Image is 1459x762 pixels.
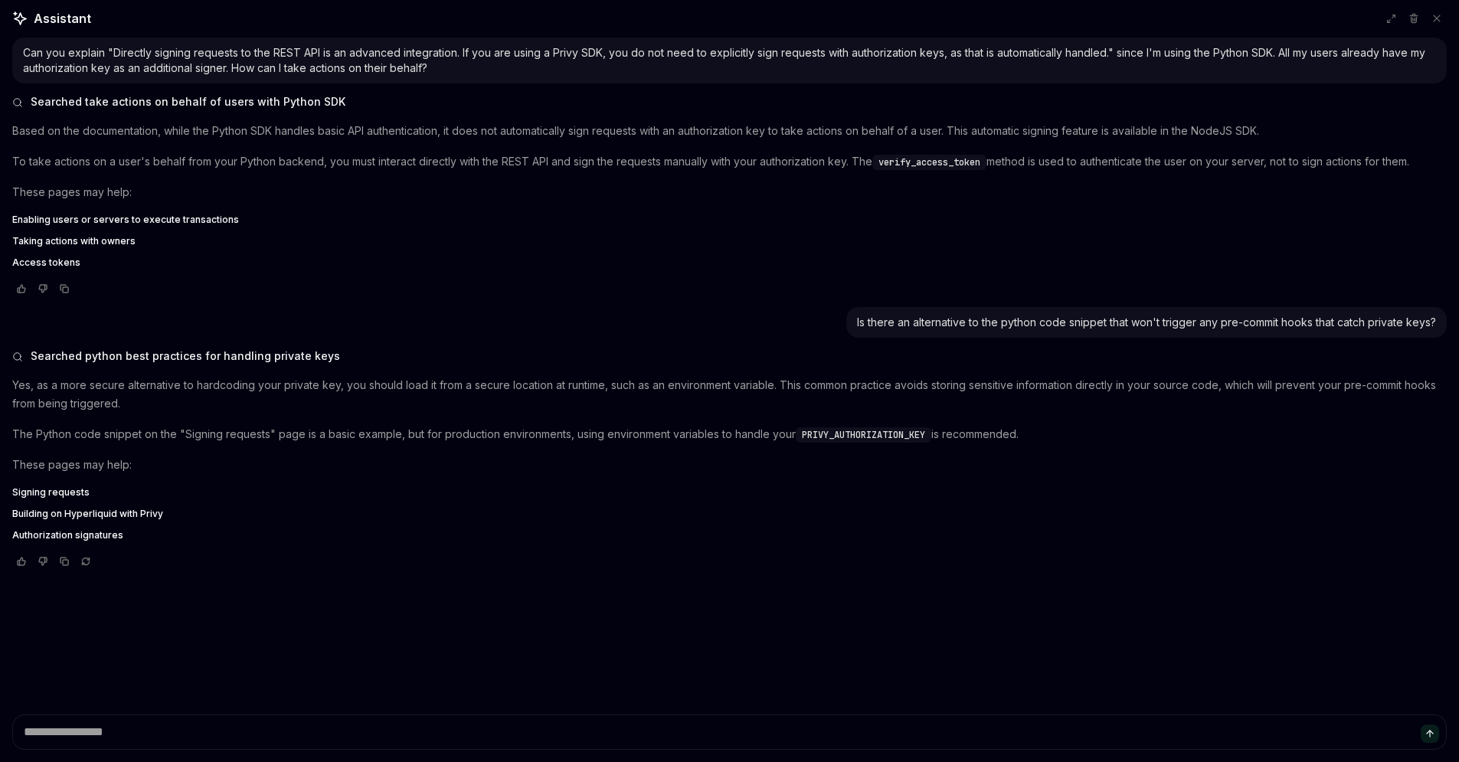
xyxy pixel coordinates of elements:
[12,183,1447,201] p: These pages may help:
[12,425,1447,443] p: The Python code snippet on the "Signing requests" page is a basic example, but for production env...
[12,152,1447,171] p: To take actions on a user's behalf from your Python backend, you must interact directly with the ...
[857,315,1436,330] div: Is there an alternative to the python code snippet that won't trigger any pre-commit hooks that c...
[12,456,1447,474] p: These pages may help:
[12,376,1447,413] p: Yes, as a more secure alternative to hardcoding your private key, you should load it from a secur...
[31,94,345,110] span: Searched take actions on behalf of users with Python SDK
[12,257,1447,269] a: Access tokens
[12,214,239,226] span: Enabling users or servers to execute transactions
[12,508,163,520] span: Building on Hyperliquid with Privy
[1421,724,1439,743] button: Send message
[12,529,123,541] span: Authorization signatures
[12,122,1447,140] p: Based on the documentation, while the Python SDK handles basic API authentication, it does not au...
[12,235,1447,247] a: Taking actions with owners
[12,94,1447,110] button: Searched take actions on behalf of users with Python SDK
[12,486,90,499] span: Signing requests
[12,257,80,269] span: Access tokens
[12,508,1447,520] a: Building on Hyperliquid with Privy
[23,45,1436,76] div: Can you explain "Directly signing requests to the REST API is an advanced integration. If you are...
[12,486,1447,499] a: Signing requests
[12,235,136,247] span: Taking actions with owners
[802,429,925,441] span: PRIVY_AUTHORIZATION_KEY
[12,529,1447,541] a: Authorization signatures
[34,9,91,28] span: Assistant
[12,348,1447,364] button: Searched python best practices for handling private keys
[31,348,340,364] span: Searched python best practices for handling private keys
[878,156,980,168] span: verify_access_token
[12,214,1447,226] a: Enabling users or servers to execute transactions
